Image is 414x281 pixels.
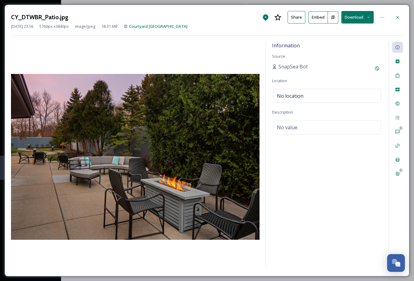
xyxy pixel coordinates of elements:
span: SnapSea Bot [278,63,308,70]
button: Share [288,11,305,24]
button: Download [341,11,374,24]
button: Embed [308,11,328,24]
span: 5760 px x 3840 px [39,24,69,29]
img: local-5931-CY_DTWBR_Patio.jpg.jpg [11,74,260,240]
h3: CY_DTWBR_Patio.jpg [11,13,68,22]
span: 18.31 MB [101,24,118,29]
span: No value. [277,124,298,131]
span: Source [272,53,285,59]
span: [DATE] 23:56 [11,24,33,29]
span: Information [272,42,300,49]
span: No location [277,92,303,100]
button: Open Chat [387,254,405,272]
span: Courtyard [GEOGRAPHIC_DATA] [129,24,187,29]
span: Description [272,109,293,115]
span: Location [272,78,287,83]
span: image/jpeg [75,24,95,29]
div: 0 [399,126,403,130]
div: 0 [399,168,403,173]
